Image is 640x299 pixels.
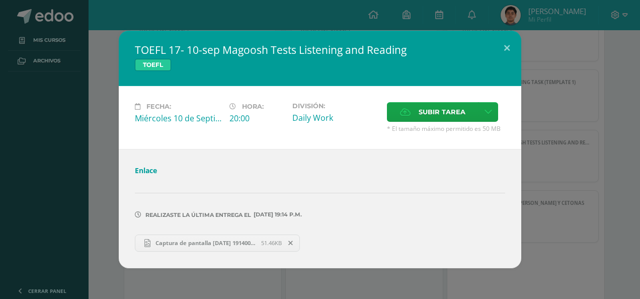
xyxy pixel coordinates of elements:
span: Realizaste la última entrega el [145,211,251,218]
h2: TOEFL 17- 10-sep Magoosh Tests Listening and Reading [135,43,505,57]
span: Fecha: [146,103,171,110]
span: 51.46KB [261,239,282,247]
div: 20:00 [229,113,284,124]
span: Subir tarea [419,103,465,121]
span: TOEFL [135,59,171,71]
button: Close (Esc) [493,31,521,65]
a: Enlace [135,166,157,175]
div: Daily Work [292,112,379,123]
span: * El tamaño máximo permitido es 50 MB [387,124,505,133]
span: [DATE] 19:14 p.m. [251,214,302,215]
span: Remover entrega [282,238,299,249]
span: Captura de pantalla [DATE] 191400.png [150,239,261,247]
div: Miércoles 10 de Septiembre [135,113,221,124]
label: División: [292,102,379,110]
a: Captura de pantalla [DATE] 191400.png 51.46KB [135,235,300,252]
span: Hora: [242,103,264,110]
